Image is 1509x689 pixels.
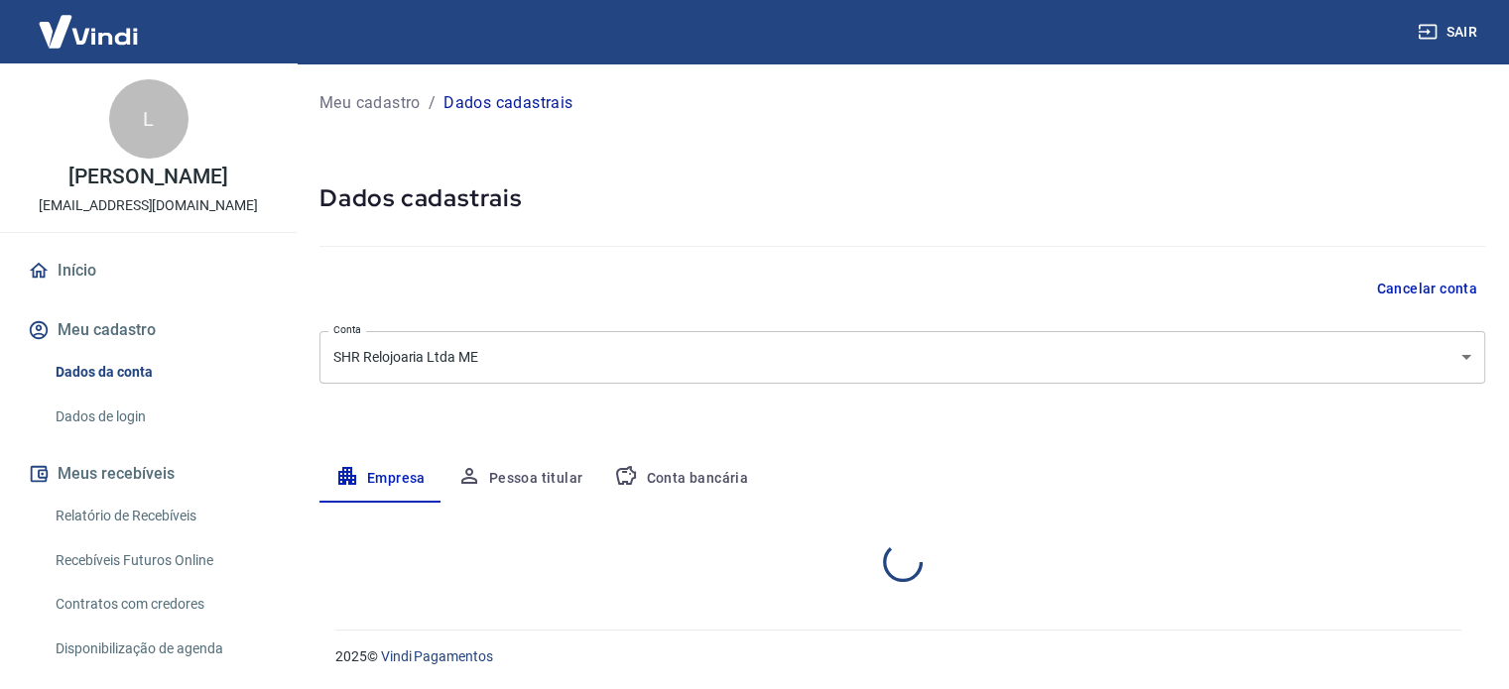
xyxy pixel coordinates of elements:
a: Recebíveis Futuros Online [48,540,273,581]
p: [PERSON_NAME] [68,167,227,187]
button: Meus recebíveis [24,452,273,496]
a: Início [24,249,273,292]
a: Vindi Pagamentos [381,648,493,664]
button: Sair [1414,14,1485,51]
h5: Dados cadastrais [319,182,1485,214]
a: Dados da conta [48,352,273,393]
a: Dados de login [48,397,273,437]
a: Disponibilização de agenda [48,629,273,669]
button: Pessoa titular [441,455,599,503]
button: Meu cadastro [24,308,273,352]
div: L [109,79,189,159]
p: 2025 © [335,646,1461,667]
button: Empresa [319,455,441,503]
img: Vindi [24,1,153,61]
div: SHR Relojoaria Ltda ME [319,331,1485,384]
label: Conta [333,322,361,337]
button: Conta bancária [598,455,764,503]
button: Cancelar conta [1368,271,1485,307]
a: Contratos com credores [48,584,273,625]
p: / [429,91,436,115]
a: Meu cadastro [319,91,421,115]
p: [EMAIL_ADDRESS][DOMAIN_NAME] [39,195,258,216]
a: Relatório de Recebíveis [48,496,273,536]
p: Dados cadastrais [443,91,572,115]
